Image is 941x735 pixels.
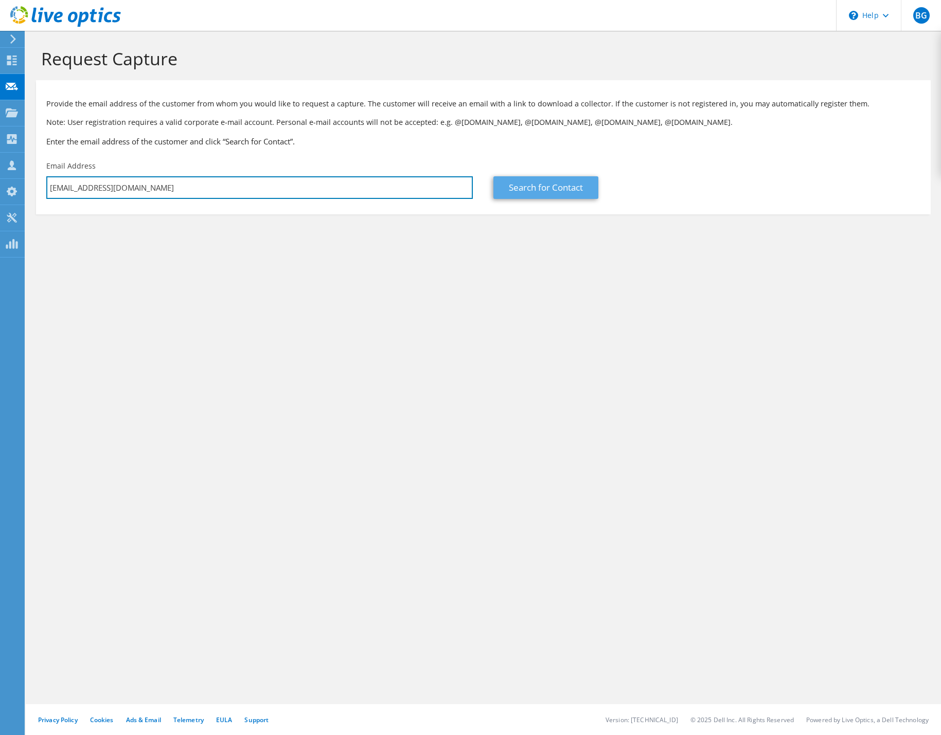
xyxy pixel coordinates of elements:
a: Support [244,715,269,724]
p: Note: User registration requires a valid corporate e-mail account. Personal e-mail accounts will ... [46,117,920,128]
h1: Request Capture [41,48,920,69]
a: Search for Contact [493,176,598,199]
a: Privacy Policy [38,715,78,724]
a: Cookies [90,715,114,724]
a: Ads & Email [126,715,161,724]
label: Email Address [46,161,96,171]
li: Version: [TECHNICAL_ID] [606,715,678,724]
svg: \n [849,11,858,20]
a: Telemetry [173,715,204,724]
p: Provide the email address of the customer from whom you would like to request a capture. The cust... [46,98,920,109]
li: Powered by Live Optics, a Dell Technology [806,715,929,724]
span: BG [913,7,930,24]
h3: Enter the email address of the customer and click “Search for Contact”. [46,136,920,147]
li: © 2025 Dell Inc. All Rights Reserved [690,715,794,724]
a: EULA [216,715,232,724]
